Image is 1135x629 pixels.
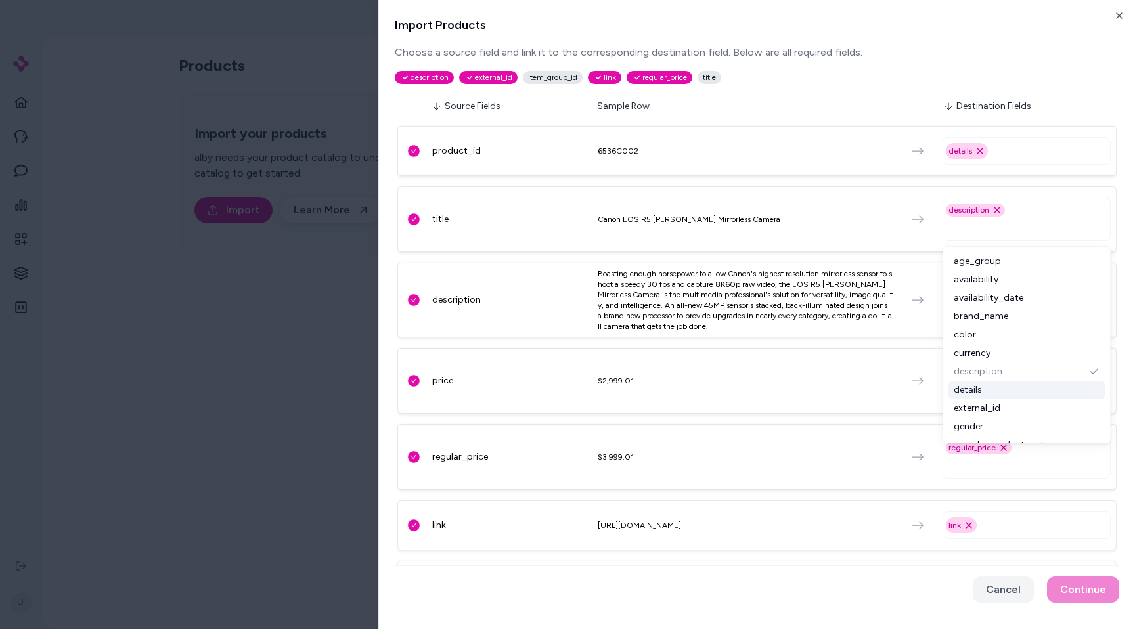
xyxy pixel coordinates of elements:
[598,214,893,225] div: Canon EOS R5 [PERSON_NAME] Mirrorless Camera
[992,205,1002,215] button: Remove description option
[943,100,1111,113] div: Destination Fields
[598,146,893,156] div: 6536C002
[598,269,893,332] div: Boasting enough horsepower to allow Canon's highest resolution mirrorless sensor to shoot a speed...
[395,45,1119,60] p: Choose a source field and link it to the corresponding destination field. Below are all required ...
[459,71,518,84] span: external_id
[395,16,1119,34] h2: Import Products
[975,146,985,156] button: Remove details option
[598,452,893,462] div: $3,999.01
[523,71,583,84] span: item_group_id
[998,443,1009,453] button: Remove regular_price option
[432,144,590,158] div: product_id
[948,443,996,453] span: regular_price
[948,307,1105,326] div: brand_name
[432,213,590,226] div: title
[948,289,1105,307] div: availability_date
[948,381,1105,399] div: details
[598,520,893,531] div: [URL][DOMAIN_NAME]
[395,71,454,84] span: description
[964,520,974,531] button: Remove link option
[948,362,1105,381] div: description
[948,271,1105,289] div: availability
[943,246,1111,443] div: Suggestions
[948,344,1105,362] div: currency
[948,252,1105,271] div: age_group
[948,436,1105,454] div: google_product_category
[948,399,1105,418] div: external_id
[432,293,590,307] div: description
[597,100,935,113] div: Sample Row
[948,326,1105,344] div: color
[948,146,972,156] span: details
[948,205,989,215] span: description
[432,519,590,532] div: link
[432,450,590,464] div: regular_price
[598,376,893,386] div: $2,999.01
[627,71,692,84] span: regular_price
[948,418,1105,436] div: gender
[432,374,590,387] div: price
[588,71,621,84] span: link
[698,71,721,84] span: title
[973,576,1034,603] button: Cancel
[432,100,589,113] div: Source Fields
[948,520,961,531] span: link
